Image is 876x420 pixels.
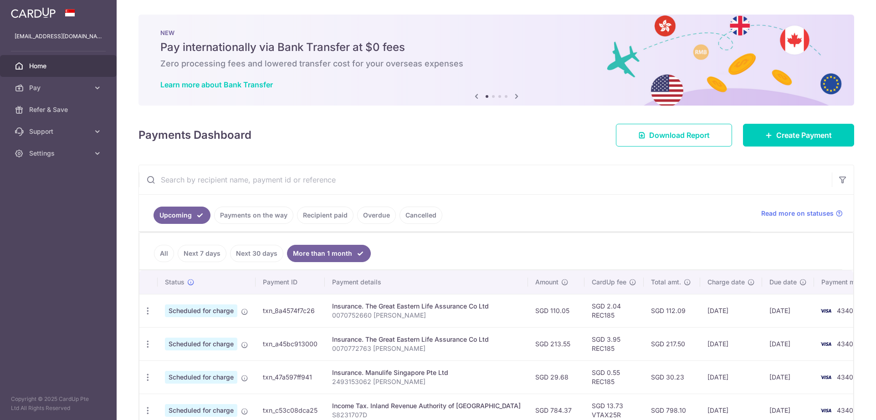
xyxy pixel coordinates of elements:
div: Insurance. The Great Eastern Life Assurance Co Ltd [332,335,521,344]
p: [EMAIL_ADDRESS][DOMAIN_NAME] [15,32,102,41]
div: Income Tax. Inland Revenue Authority of [GEOGRAPHIC_DATA] [332,401,521,410]
td: txn_a45bc913000 [256,327,325,360]
a: Learn more about Bank Transfer [160,80,273,89]
span: Support [29,127,89,136]
td: SGD 112.09 [644,294,700,327]
img: Bank Card [817,339,835,349]
td: [DATE] [700,360,762,394]
span: Pay [29,83,89,92]
td: [DATE] [762,327,814,360]
p: 2493153062 [PERSON_NAME] [332,377,521,386]
span: Scheduled for charge [165,338,237,350]
td: SGD 0.55 REC185 [584,360,644,394]
td: SGD 29.68 [528,360,584,394]
span: CardUp fee [592,278,626,287]
p: 0070772763 [PERSON_NAME] [332,344,521,353]
a: Payments on the way [214,207,293,224]
th: Payment details [325,270,528,294]
td: txn_8a4574f7c26 [256,294,325,327]
a: Cancelled [400,207,442,224]
span: Refer & Save [29,105,89,114]
span: 4340 [837,373,853,381]
span: Settings [29,149,89,158]
a: Read more on statuses [761,209,843,218]
a: Next 7 days [178,245,226,262]
img: Bank Card [817,405,835,416]
td: SGD 2.04 REC185 [584,294,644,327]
td: [DATE] [700,294,762,327]
input: Search by recipient name, payment id or reference [139,165,832,194]
h5: Pay internationally via Bank Transfer at $0 fees [160,40,832,55]
p: S8231707D [332,410,521,420]
a: All [154,245,174,262]
td: [DATE] [700,327,762,360]
td: SGD 217.50 [644,327,700,360]
span: Status [165,278,184,287]
td: SGD 30.23 [644,360,700,394]
div: Insurance. Manulife Singapore Pte Ltd [332,368,521,377]
div: Insurance. The Great Eastern Life Assurance Co Ltd [332,302,521,311]
a: Next 30 days [230,245,283,262]
span: Scheduled for charge [165,304,237,317]
span: Create Payment [776,130,832,141]
a: Download Report [616,124,732,147]
span: Charge date [707,278,745,287]
span: 4340 [837,340,853,348]
p: NEW [160,29,832,36]
td: [DATE] [762,360,814,394]
span: 4340 [837,307,853,314]
span: Scheduled for charge [165,371,237,384]
h4: Payments Dashboard [138,127,251,143]
img: Bank transfer banner [138,15,854,106]
span: Amount [535,278,558,287]
img: CardUp [11,7,56,18]
td: [DATE] [762,294,814,327]
img: Bank Card [817,372,835,383]
td: SGD 213.55 [528,327,584,360]
p: 0070752660 [PERSON_NAME] [332,311,521,320]
span: Due date [769,278,797,287]
a: More than 1 month [287,245,371,262]
span: Download Report [649,130,710,141]
h6: Zero processing fees and lowered transfer cost for your overseas expenses [160,58,832,69]
span: Scheduled for charge [165,404,237,417]
td: SGD 110.05 [528,294,584,327]
a: Overdue [357,207,396,224]
span: Total amt. [651,278,681,287]
span: Read more on statuses [761,209,834,218]
span: Home [29,61,89,71]
img: Bank Card [817,305,835,316]
td: SGD 3.95 REC185 [584,327,644,360]
td: txn_47a597ff941 [256,360,325,394]
th: Payment ID [256,270,325,294]
a: Upcoming [154,207,210,224]
a: Recipient paid [297,207,353,224]
span: 4340 [837,406,853,414]
a: Create Payment [743,124,854,147]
